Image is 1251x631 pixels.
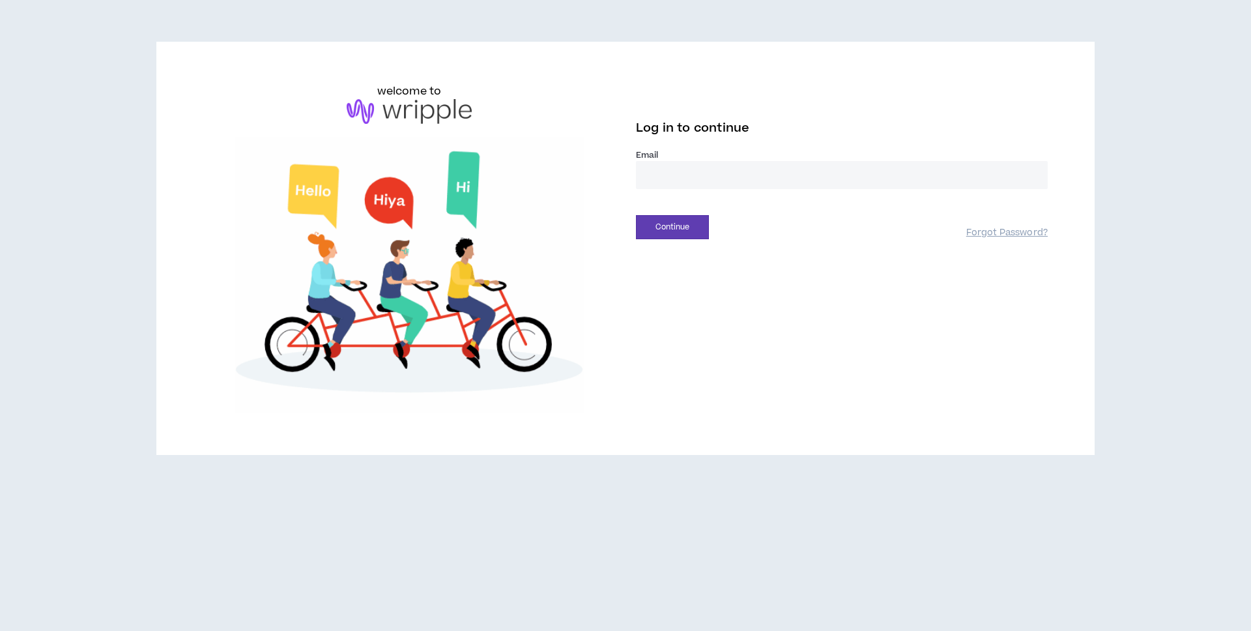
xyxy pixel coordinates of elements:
[636,149,1048,161] label: Email
[347,99,472,124] img: logo-brand.png
[203,137,615,413] img: Welcome to Wripple
[377,83,442,99] h6: welcome to
[636,120,749,136] span: Log in to continue
[636,215,709,239] button: Continue
[966,227,1048,239] a: Forgot Password?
